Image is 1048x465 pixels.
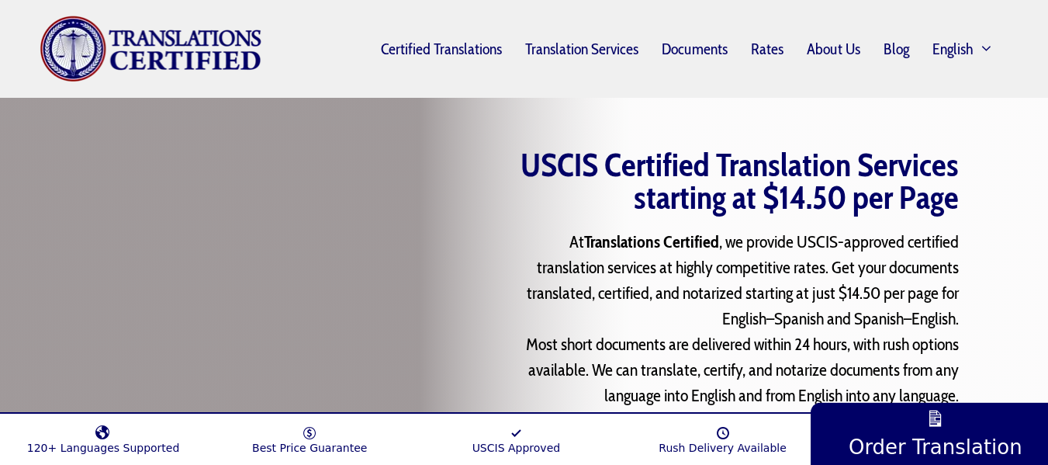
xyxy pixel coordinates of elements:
nav: Primary [262,29,1009,68]
span: 120+ Languages Supported [27,442,180,454]
a: Blog [872,31,921,67]
strong: Translations Certified [584,231,719,252]
a: About Us [795,31,872,67]
span: Order Translation [849,435,1022,459]
a: Rush Delivery Available [619,418,825,454]
a: Translation Services [514,31,650,67]
p: At , we provide USCIS-approved certified translation services at highly competitive rates. Get yo... [501,229,959,408]
a: Rates [739,31,795,67]
a: Best Price Guarantee [206,418,413,454]
img: Translations Certified [40,16,263,82]
span: USCIS Approved [472,442,561,454]
span: Rush Delivery Available [659,442,787,454]
a: Documents [650,31,739,67]
span: English [932,43,974,55]
a: Certified Translations [369,31,514,67]
span: Best Price Guarantee [252,442,367,454]
h1: USCIS Certified Translation Services starting at $14.50 per Page [470,148,959,213]
a: USCIS Approved [413,418,619,454]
